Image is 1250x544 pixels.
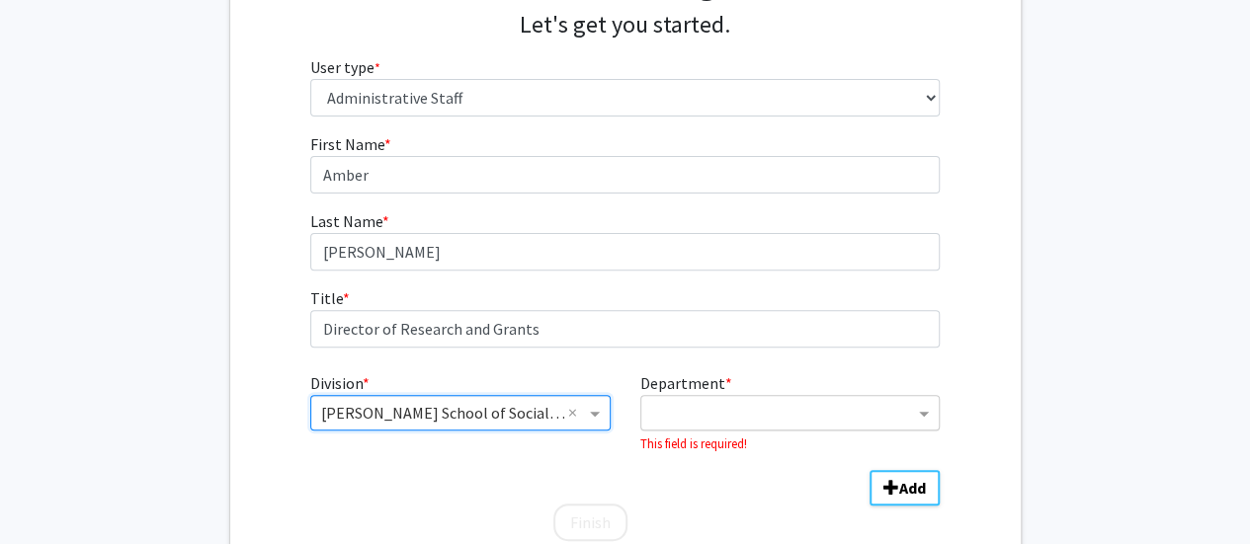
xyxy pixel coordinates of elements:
[310,55,380,79] label: User type
[295,371,625,454] div: Division
[310,211,382,231] span: Last Name
[640,395,940,430] ng-select: Department
[310,288,343,308] span: Title
[870,470,940,505] button: Add Division/Department
[553,504,627,541] button: Finish
[310,395,610,430] ng-select: Division
[310,11,940,39] h4: Let's get you started.
[568,401,585,425] span: Clear all
[625,371,955,454] div: Department
[640,435,747,451] small: This field is required!
[310,134,384,154] span: First Name
[15,455,84,529] iframe: Chat
[899,478,926,498] b: Add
